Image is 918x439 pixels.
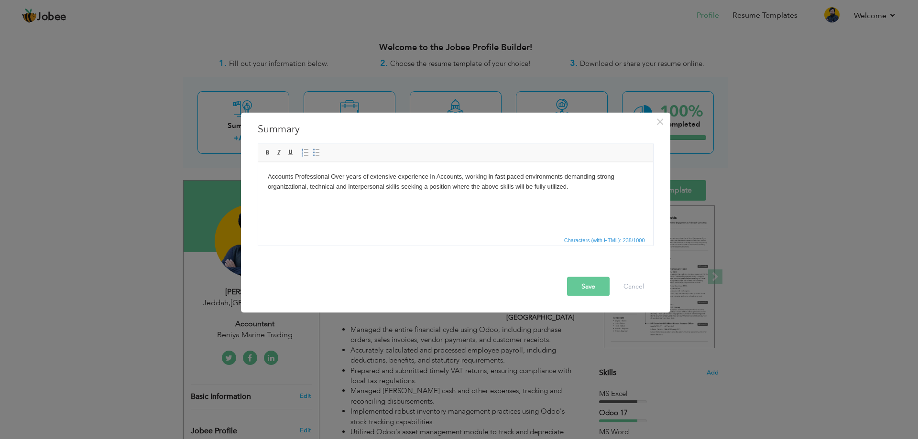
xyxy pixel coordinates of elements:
button: Save [567,277,610,296]
a: Underline [285,147,296,158]
span: × [656,113,664,130]
a: Italic [274,147,284,158]
iframe: Rich Text Editor, summaryEditor [258,162,653,234]
span: Characters (with HTML): 238/1000 [562,236,647,244]
button: Close [653,114,668,129]
div: Statistics [562,236,648,244]
a: Insert/Remove Numbered List [300,147,310,158]
a: Insert/Remove Bulleted List [311,147,322,158]
h3: Summary [258,122,654,136]
a: Bold [262,147,273,158]
button: Cancel [614,277,654,296]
